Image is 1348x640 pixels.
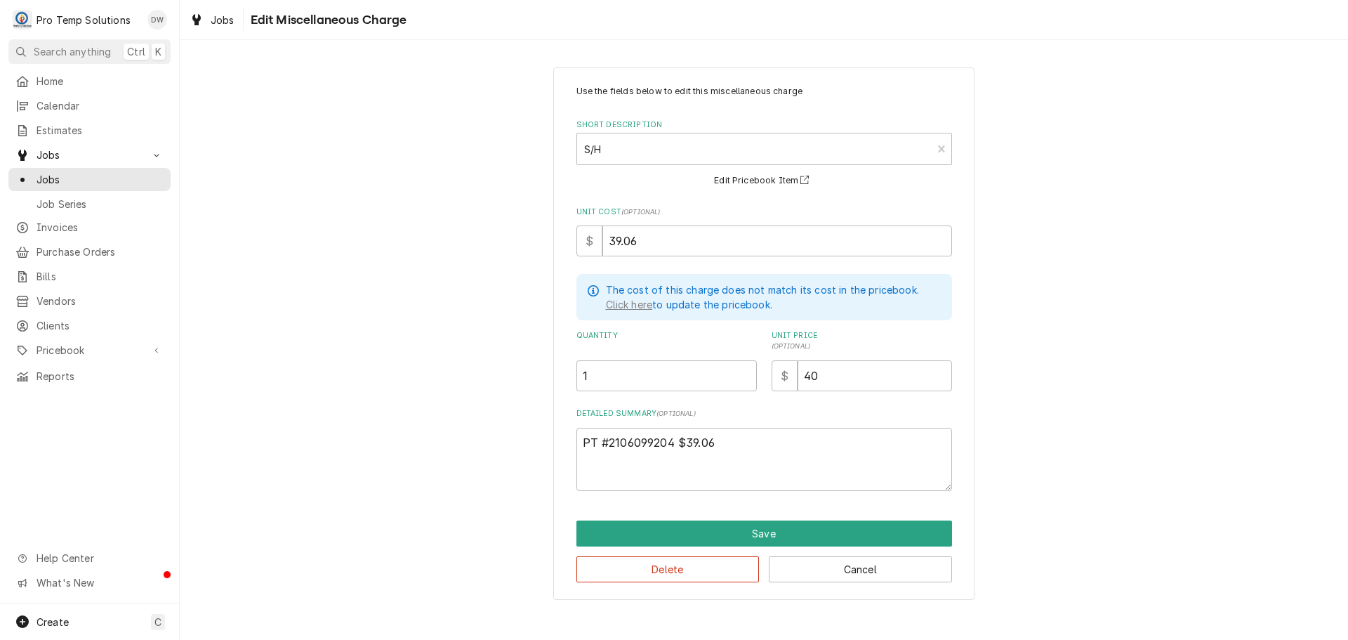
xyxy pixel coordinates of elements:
span: Help Center [37,551,162,566]
div: Line Item Create/Update [553,67,974,601]
span: C [154,615,161,629]
span: Jobs [37,148,143,162]
div: Button Group [576,521,952,582]
div: Short Description [576,119,952,189]
span: Pricebook [37,343,143,358]
a: Jobs [8,168,171,191]
label: Detailed Summary [576,408,952,419]
div: Detailed Summary [576,408,952,490]
span: K [155,44,161,59]
div: Button Group Row [576,521,952,547]
label: Unit Price [772,330,952,353]
textarea: PT #2106099204 $39.06 [576,428,952,491]
label: Unit Cost [576,207,952,218]
button: Delete [576,556,760,582]
label: Quantity [576,330,757,353]
button: Cancel [769,556,952,582]
div: [object Object] [576,330,757,391]
div: Dana Williams's Avatar [147,10,167,30]
button: Edit Pricebook Item [712,172,816,190]
span: Reports [37,369,164,384]
span: ( optional ) [621,208,661,216]
a: Job Series [8,192,171,216]
span: Invoices [37,220,164,235]
span: ( optional ) [656,410,696,417]
a: Calendar [8,94,171,117]
a: Go to Jobs [8,143,171,166]
div: P [13,10,32,30]
a: Bills [8,265,171,288]
span: Estimates [37,123,164,138]
a: Estimates [8,119,171,142]
span: Purchase Orders [37,244,164,259]
span: Home [37,74,164,89]
a: Purchase Orders [8,240,171,263]
span: Clients [37,318,164,333]
div: Line Item Create/Update Form [576,85,952,491]
a: Clients [8,314,171,337]
a: Go to Help Center [8,547,171,570]
p: Use the fields below to edit this miscellaneous charge [576,85,952,98]
button: Search anythingCtrlK [8,39,171,64]
div: $ [576,226,602,256]
a: Home [8,70,171,93]
a: Go to Pricebook [8,339,171,362]
span: Bills [37,269,164,284]
span: Jobs [211,13,234,27]
span: to update the pricebook. [606,299,772,311]
a: Click here [606,297,653,312]
span: Search anything [34,44,111,59]
label: Short Description [576,119,952,131]
a: Vendors [8,289,171,313]
div: DW [147,10,167,30]
p: The cost of this charge does not match its cost in the pricebook. [606,282,919,297]
a: Jobs [184,8,240,32]
span: Job Series [37,197,164,211]
div: [object Object] [772,330,952,391]
button: Save [576,521,952,547]
div: $ [772,360,798,391]
a: Go to What's New [8,571,171,594]
a: Reports [8,365,171,388]
span: Vendors [37,294,164,308]
span: Jobs [37,172,164,187]
div: Pro Temp Solutions [37,13,131,27]
span: ( optional ) [772,342,811,350]
a: Invoices [8,216,171,239]
span: Calendar [37,98,164,113]
div: Unit Cost [576,207,952,256]
span: Create [37,616,69,628]
div: Pro Temp Solutions's Avatar [13,10,32,30]
div: Button Group Row [576,547,952,582]
span: What's New [37,575,162,590]
span: Ctrl [127,44,145,59]
span: Edit Miscellaneous Charge [246,11,407,30]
